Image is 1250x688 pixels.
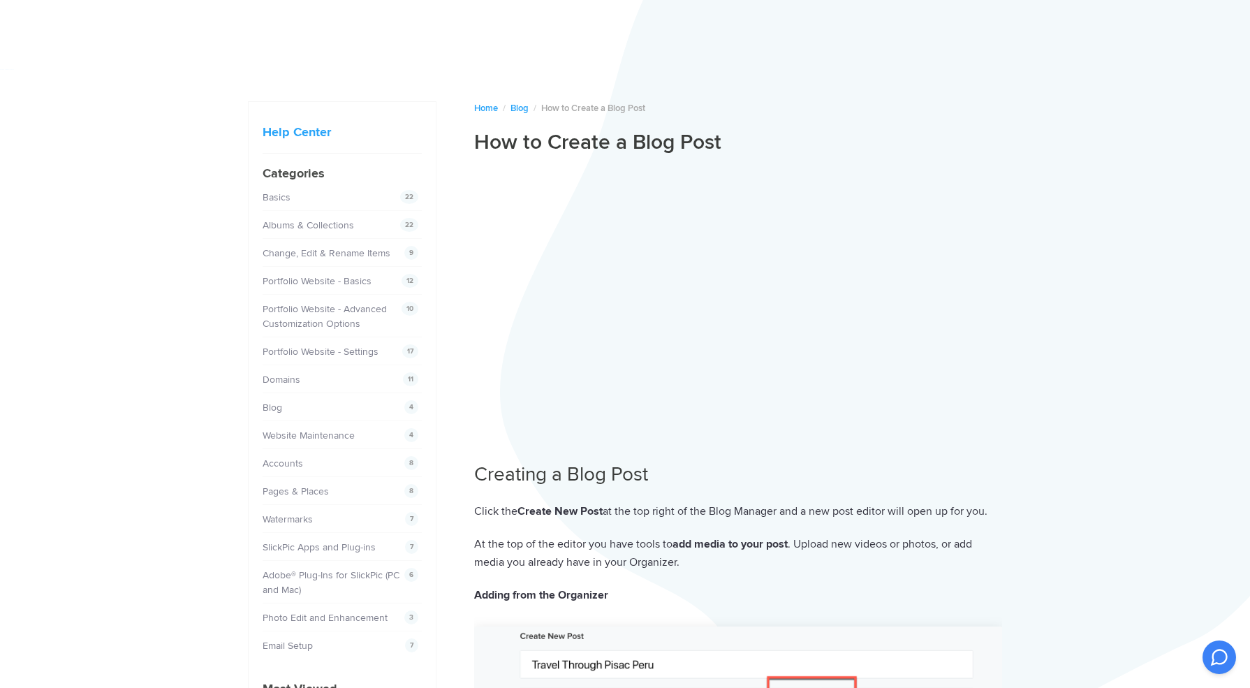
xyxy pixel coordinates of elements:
[474,167,1002,441] iframe: 63 HowToAddBlogPost
[263,513,313,525] a: Watermarks
[404,610,418,624] span: 3
[474,504,517,518] span: Click the
[263,612,388,624] a: Photo Edit and Enhancement
[263,124,331,140] a: Help Center
[263,164,422,183] h4: Categories
[404,400,418,414] span: 4
[263,374,300,386] a: Domains
[541,103,645,114] span: How to Create a Blog Post
[517,504,603,518] b: Create New Post
[263,191,291,203] a: Basics
[263,485,329,497] a: Pages & Places
[263,569,399,596] a: Adobe® Plug-Ins for SlickPic (PC and Mac)
[403,372,418,386] span: 11
[263,346,378,358] a: Portfolio Website - Settings
[263,219,354,231] a: Albums & Collections
[534,103,536,114] span: /
[405,540,418,554] span: 7
[263,458,303,469] a: Accounts
[474,588,608,602] b: Adding from the Organizer
[405,638,418,652] span: 7
[672,537,788,551] b: add media to your post
[510,103,529,114] a: Blog
[263,303,387,330] a: Portfolio Website - Advanced Customization Options
[263,640,313,652] a: Email Setup
[400,218,418,232] span: 22
[263,275,372,287] a: Portfolio Website - Basics
[263,430,355,441] a: Website Maintenance
[402,274,418,288] span: 12
[404,456,418,470] span: 8
[263,541,376,553] a: SlickPic Apps and Plug-ins
[405,512,418,526] span: 7
[404,568,418,582] span: 6
[474,537,672,551] span: At the top of the editor you have tools to
[400,190,418,204] span: 22
[404,428,418,442] span: 4
[474,129,1002,156] h1: How to Create a Blog Post
[402,344,418,358] span: 17
[603,504,987,518] span: at the top right of the Blog Manager and a new post editor will open up for you.
[402,302,418,316] span: 10
[404,484,418,498] span: 8
[503,103,506,114] span: /
[404,246,418,260] span: 9
[474,103,498,114] a: Home
[263,402,282,413] a: Blog
[474,462,648,486] span: Creating a Blog Post
[263,247,390,259] a: Change, Edit & Rename Items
